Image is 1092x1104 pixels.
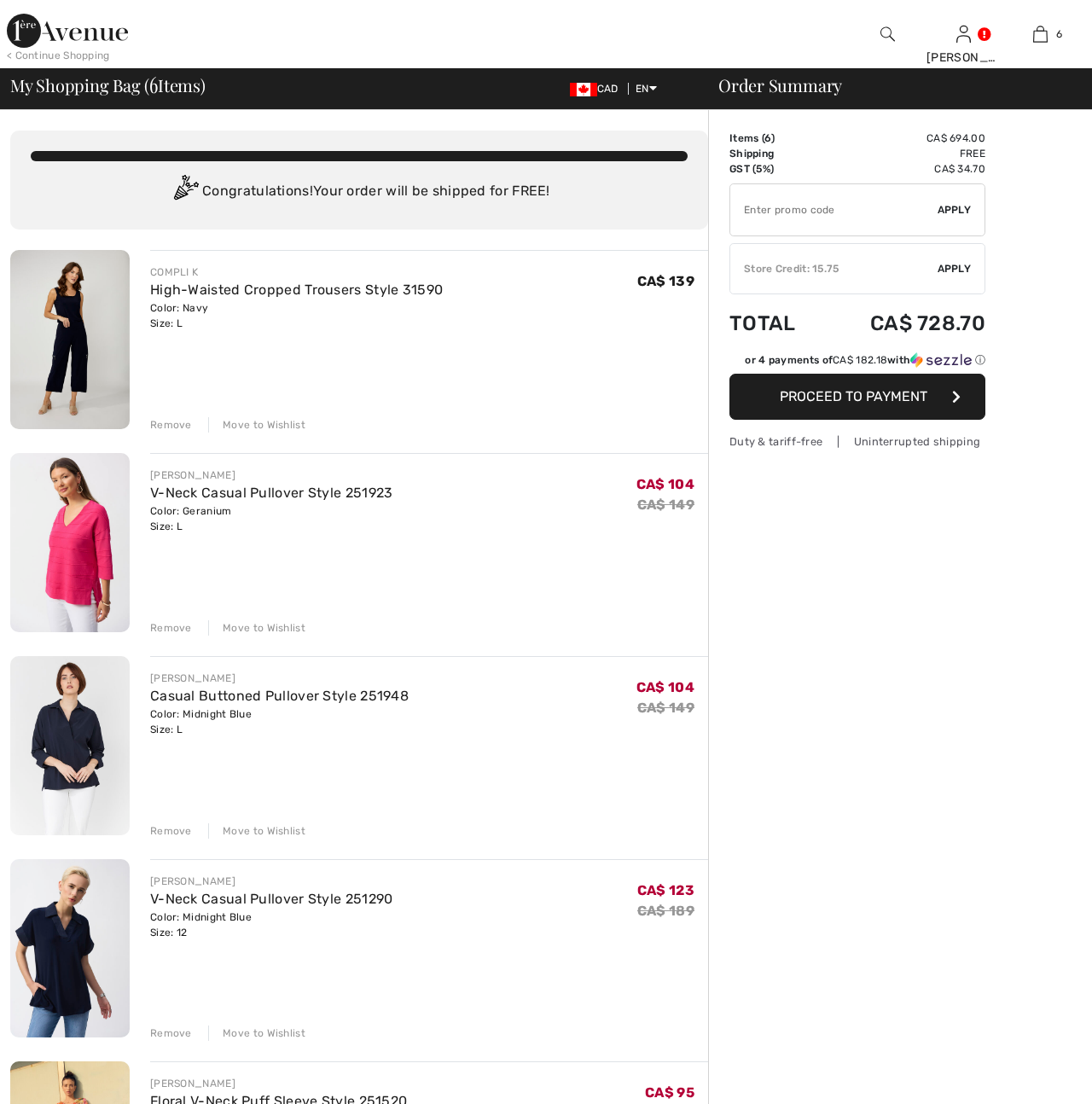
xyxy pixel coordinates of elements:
[7,14,128,48] img: 1ère Avenue
[729,294,822,352] td: Total
[729,146,822,161] td: Shipping
[730,261,938,276] div: Store Credit: 15.75
[729,161,822,177] td: GST (5%)
[1056,26,1062,42] span: 6
[10,453,130,632] img: V-Neck Casual Pullover Style 251923
[636,679,694,695] span: CA$ 104
[208,1026,305,1041] div: Move to Wishlist
[150,300,443,331] div: Color: Navy Size: L
[956,24,971,44] img: My Info
[637,903,694,919] s: CA$ 189
[1002,24,1077,44] a: 6
[956,26,971,42] a: Sign In
[729,433,985,450] div: Duty & tariff-free | Uninterrupted shipping
[10,656,130,835] img: Casual Buttoned Pullover Style 251948
[150,874,393,889] div: [PERSON_NAME]
[880,24,895,44] img: search the website
[208,620,305,636] div: Move to Wishlist
[637,700,694,716] s: CA$ 149
[570,83,597,96] img: Canadian Dollar
[150,706,409,737] div: Color: Midnight Blue Size: L
[150,891,393,907] a: V-Neck Casual Pullover Style 251290
[729,131,822,146] td: Items ( )
[637,273,694,289] span: CA$ 139
[822,146,985,161] td: Free
[150,909,393,940] div: Color: Midnight Blue Size: 12
[150,468,393,483] div: [PERSON_NAME]
[1033,24,1048,44] img: My Bag
[150,264,443,280] div: COMPLI K
[150,620,192,636] div: Remove
[636,83,657,95] span: EN
[822,131,985,146] td: CA$ 694.00
[150,671,409,686] div: [PERSON_NAME]
[938,202,972,218] span: Apply
[745,352,985,368] div: or 4 payments of with
[764,132,771,144] span: 6
[729,374,985,420] button: Proceed to Payment
[150,688,409,704] a: Casual Buttoned Pullover Style 251948
[168,175,202,209] img: Congratulation2.svg
[208,823,305,839] div: Move to Wishlist
[10,859,130,1038] img: V-Neck Casual Pullover Style 251290
[637,497,694,513] s: CA$ 149
[150,1076,407,1091] div: [PERSON_NAME]
[150,485,393,501] a: V-Neck Casual Pullover Style 251923
[645,1084,694,1101] span: CA$ 95
[10,77,206,94] span: My Shopping Bag ( Items)
[150,1026,192,1041] div: Remove
[926,49,1002,67] div: [PERSON_NAME]
[31,175,688,209] div: Congratulations! Your order will be shipped for FREE!
[149,73,158,95] span: 6
[822,161,985,177] td: CA$ 34.70
[698,77,1082,94] div: Order Summary
[938,261,972,276] span: Apply
[822,294,985,352] td: CA$ 728.70
[150,282,443,298] a: High-Waisted Cropped Trousers Style 31590
[208,417,305,433] div: Move to Wishlist
[7,48,110,63] div: < Continue Shopping
[150,823,192,839] div: Remove
[729,352,985,374] div: or 4 payments ofCA$ 182.18withSezzle Click to learn more about Sezzle
[833,354,887,366] span: CA$ 182.18
[730,184,938,235] input: Promo code
[780,388,927,404] span: Proceed to Payment
[637,882,694,898] span: CA$ 123
[150,503,393,534] div: Color: Geranium Size: L
[636,476,694,492] span: CA$ 104
[910,352,972,368] img: Sezzle
[150,417,192,433] div: Remove
[570,83,625,95] span: CAD
[10,250,130,429] img: High-Waisted Cropped Trousers Style 31590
